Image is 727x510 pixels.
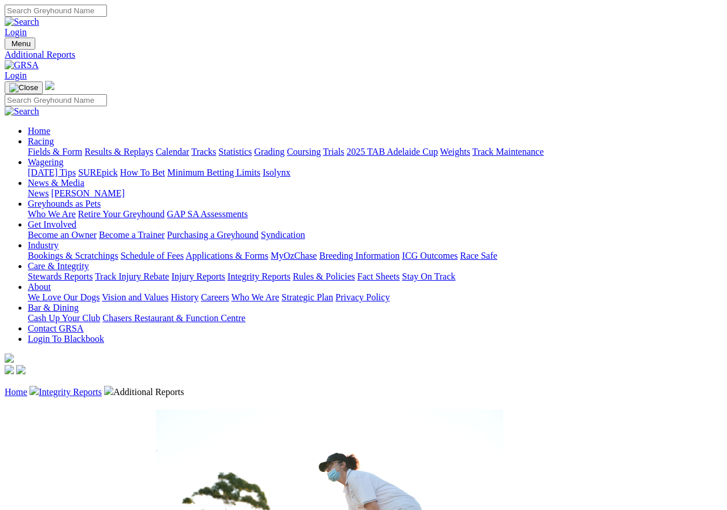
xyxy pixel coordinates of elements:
a: Home [5,387,27,397]
a: Careers [201,292,229,302]
button: Toggle navigation [5,81,43,94]
a: Fields & Form [28,147,82,157]
a: Integrity Reports [227,271,290,281]
a: Injury Reports [171,271,225,281]
a: Get Involved [28,219,76,229]
a: We Love Our Dogs [28,292,99,302]
a: Cash Up Your Club [28,313,100,323]
img: GRSA [5,60,39,70]
a: Breeding Information [319,251,400,260]
a: Schedule of Fees [120,251,183,260]
img: twitter.svg [16,365,25,374]
a: Strategic Plan [282,292,333,302]
a: Stewards Reports [28,271,93,281]
a: Track Injury Rebate [95,271,169,281]
div: Bar & Dining [28,313,722,323]
a: Statistics [219,147,252,157]
p: Additional Reports [5,386,722,397]
img: Close [9,83,38,92]
a: News [28,188,49,198]
img: logo-grsa-white.png [45,81,54,90]
img: logo-grsa-white.png [5,353,14,363]
a: About [28,282,51,292]
a: How To Bet [120,167,165,177]
a: Rules & Policies [293,271,355,281]
a: Integrity Reports [39,387,102,397]
a: Results & Replays [84,147,153,157]
div: Get Involved [28,230,722,240]
a: Stay On Track [402,271,455,281]
a: Coursing [287,147,321,157]
a: Vision and Values [102,292,168,302]
a: Additional Reports [5,50,722,60]
div: Wagering [28,167,722,178]
a: Contact GRSA [28,323,83,333]
a: Applications & Forms [186,251,268,260]
div: Greyhounds as Pets [28,209,722,219]
a: Isolynx [263,167,290,177]
a: Purchasing a Greyhound [167,230,259,240]
a: Industry [28,240,58,250]
a: History [171,292,198,302]
a: Tracks [191,147,216,157]
a: Become a Trainer [99,230,165,240]
a: MyOzChase [271,251,317,260]
a: Weights [440,147,470,157]
div: News & Media [28,188,722,199]
a: Care & Integrity [28,261,89,271]
a: Who We Are [231,292,279,302]
a: Wagering [28,157,64,167]
a: ICG Outcomes [402,251,457,260]
div: About [28,292,722,303]
a: GAP SA Assessments [167,209,248,219]
img: Search [5,106,39,117]
input: Search [5,94,107,106]
div: Care & Integrity [28,271,722,282]
a: [PERSON_NAME] [51,188,124,198]
a: News & Media [28,178,84,188]
a: Minimum Betting Limits [167,167,260,177]
img: chevron-right.svg [29,386,39,395]
a: Fact Sheets [357,271,400,281]
a: [DATE] Tips [28,167,76,177]
img: Search [5,17,39,27]
a: Calendar [156,147,189,157]
a: Who We Are [28,209,76,219]
a: Login [5,70,27,80]
a: Become an Owner [28,230,97,240]
button: Toggle navigation [5,38,35,50]
a: Trials [323,147,344,157]
a: Login [5,27,27,37]
a: Retire Your Greyhound [78,209,165,219]
img: chevron-right.svg [104,386,113,395]
a: Track Maintenance [473,147,544,157]
input: Search [5,5,107,17]
a: SUREpick [78,167,117,177]
a: Greyhounds as Pets [28,199,101,209]
a: Grading [254,147,285,157]
a: Racing [28,136,54,146]
a: Login To Blackbook [28,334,104,344]
a: Bookings & Scratchings [28,251,118,260]
a: Bar & Dining [28,303,79,312]
a: Privacy Policy [335,292,390,302]
div: Industry [28,251,722,261]
a: 2025 TAB Adelaide Cup [346,147,438,157]
span: Menu [12,39,31,48]
a: Home [28,126,50,136]
a: Chasers Restaurant & Function Centre [102,313,245,323]
a: Race Safe [460,251,497,260]
a: Syndication [261,230,305,240]
div: Racing [28,147,722,157]
img: facebook.svg [5,365,14,374]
